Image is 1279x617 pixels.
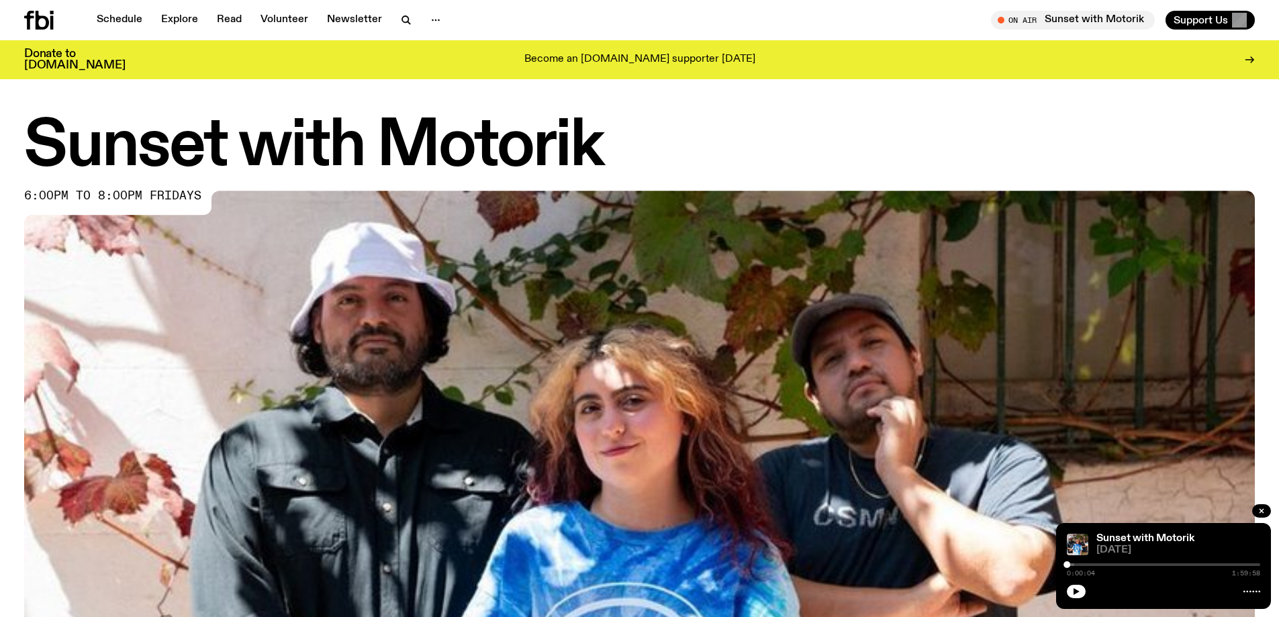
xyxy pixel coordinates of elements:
span: 1:59:58 [1232,570,1260,577]
a: Newsletter [319,11,390,30]
h3: Donate to [DOMAIN_NAME] [24,48,126,71]
span: 0:00:04 [1067,570,1095,577]
a: Explore [153,11,206,30]
span: Support Us [1174,14,1228,26]
span: 6:00pm to 8:00pm fridays [24,191,201,201]
a: Sunset with Motorik [1096,533,1194,544]
button: Support Us [1166,11,1255,30]
a: Schedule [89,11,150,30]
a: Read [209,11,250,30]
a: Volunteer [252,11,316,30]
h1: Sunset with Motorik [24,117,1255,177]
img: Andrew, Reenie, and Pat stand in a row, smiling at the camera, in dappled light with a vine leafe... [1067,534,1088,555]
p: Become an [DOMAIN_NAME] supporter [DATE] [524,54,755,66]
span: [DATE] [1096,545,1260,555]
button: On AirSunset with Motorik [991,11,1155,30]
